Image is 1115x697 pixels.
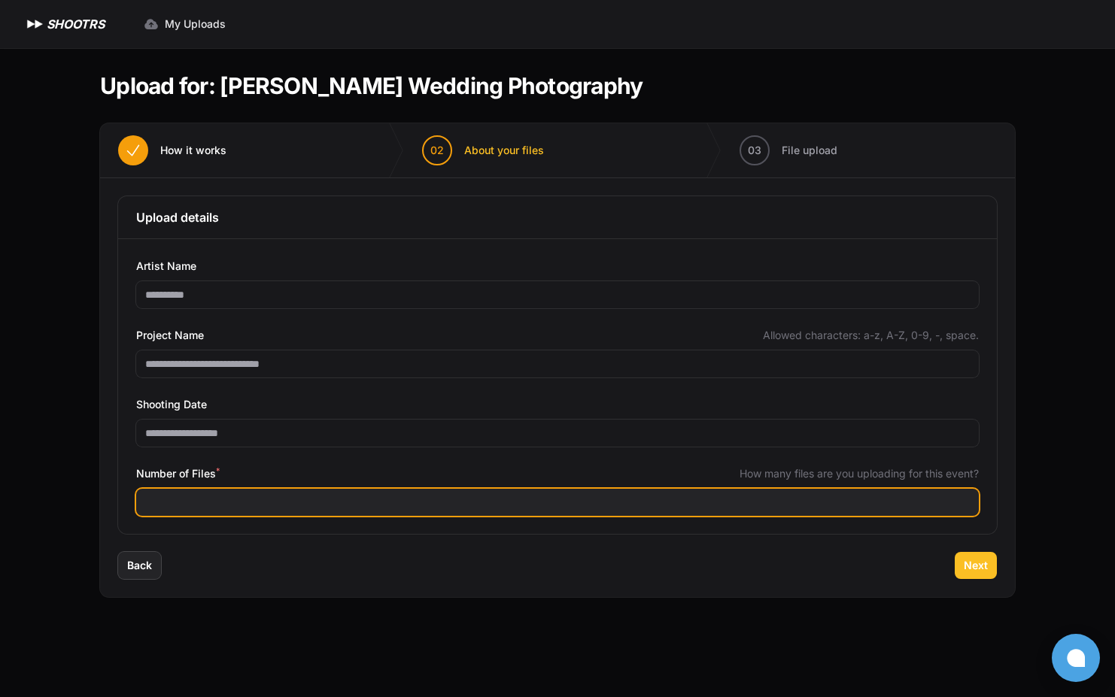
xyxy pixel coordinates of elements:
[955,552,997,579] button: Next
[100,72,643,99] h1: Upload for: [PERSON_NAME] Wedding Photography
[160,143,226,158] span: How it works
[165,17,226,32] span: My Uploads
[47,15,105,33] h1: SHOOTRS
[135,11,235,38] a: My Uploads
[24,15,47,33] img: SHOOTRS
[740,466,979,481] span: How many files are you uploading for this event?
[136,208,979,226] h3: Upload details
[464,143,544,158] span: About your files
[136,257,196,275] span: Artist Name
[1052,634,1100,682] button: Open chat window
[136,395,207,414] span: Shooting Date
[127,558,152,573] span: Back
[430,143,444,158] span: 02
[24,15,105,33] a: SHOOTRS SHOOTRS
[136,465,220,483] span: Number of Files
[722,123,855,177] button: 03 File upload
[136,326,204,344] span: Project Name
[404,123,562,177] button: 02 About your files
[782,143,837,158] span: File upload
[118,552,161,579] button: Back
[964,558,988,573] span: Next
[763,328,979,343] span: Allowed characters: a-z, A-Z, 0-9, -, space.
[100,123,245,177] button: How it works
[748,143,761,158] span: 03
